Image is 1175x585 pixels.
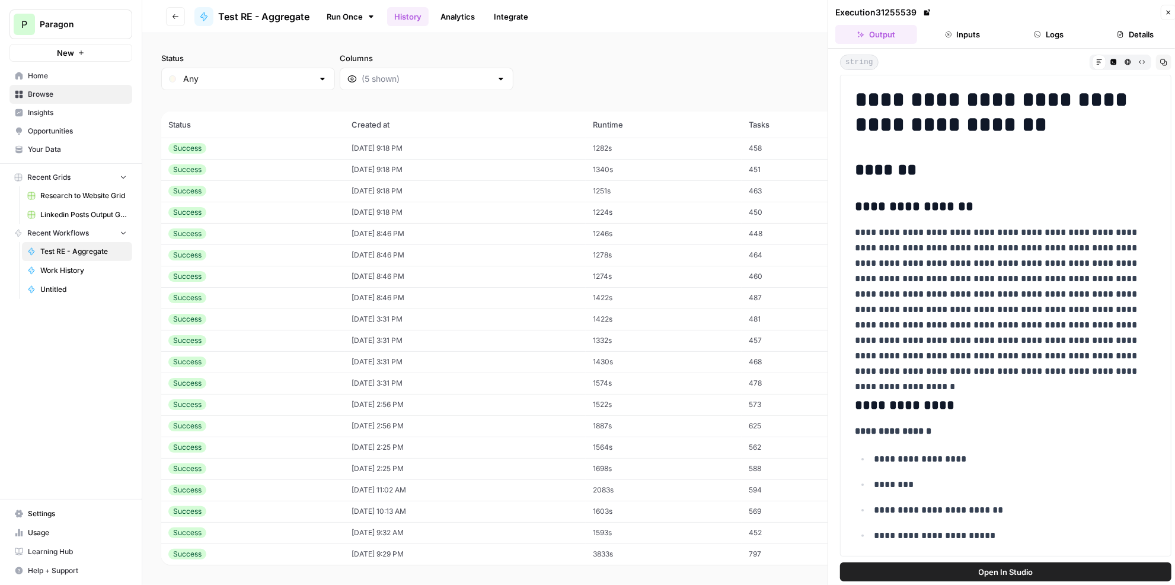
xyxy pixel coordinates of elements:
[168,442,206,453] div: Success
[28,546,127,557] span: Learning Hub
[742,223,864,244] td: 448
[340,52,513,64] label: Columns
[586,522,742,543] td: 1593s
[586,138,742,159] td: 1282s
[344,522,586,543] td: [DATE] 9:32 AM
[586,180,742,202] td: 1251s
[28,89,127,100] span: Browse
[57,47,74,59] span: New
[742,202,864,223] td: 450
[319,7,382,27] a: Run Once
[9,523,132,542] a: Usage
[1008,25,1090,44] button: Logs
[9,85,132,104] a: Browse
[742,266,864,287] td: 460
[168,399,206,410] div: Success
[344,330,586,351] td: [DATE] 3:31 PM
[835,25,917,44] button: Output
[586,223,742,244] td: 1246s
[28,107,127,118] span: Insights
[742,437,864,458] td: 562
[742,373,864,394] td: 478
[9,140,132,159] a: Your Data
[40,246,127,257] span: Test RE - Aggregate
[344,479,586,501] td: [DATE] 11:02 AM
[9,122,132,141] a: Opportunities
[9,103,132,122] a: Insights
[586,287,742,309] td: 1422s
[27,228,89,239] span: Recent Workflows
[27,172,71,183] span: Recent Grids
[168,335,206,346] div: Success
[344,159,586,180] td: [DATE] 9:18 PM
[344,543,586,565] td: [DATE] 9:29 PM
[161,112,344,138] th: Status
[168,228,206,239] div: Success
[28,126,127,136] span: Opportunities
[161,52,335,64] label: Status
[586,351,742,373] td: 1430s
[344,244,586,266] td: [DATE] 8:46 PM
[40,284,127,295] span: Untitled
[742,112,864,138] th: Tasks
[742,394,864,415] td: 573
[28,565,127,576] span: Help + Support
[168,549,206,559] div: Success
[362,73,491,85] input: (5 shown)
[28,71,127,81] span: Home
[344,501,586,522] td: [DATE] 10:13 AM
[742,479,864,501] td: 594
[586,373,742,394] td: 1574s
[742,330,864,351] td: 457
[742,159,864,180] td: 451
[168,292,206,303] div: Success
[742,244,864,266] td: 464
[742,138,864,159] td: 458
[840,562,1171,581] button: Open In Studio
[344,112,586,138] th: Created at
[168,421,206,431] div: Success
[168,314,206,325] div: Success
[922,25,1004,44] button: Inputs
[344,287,586,309] td: [DATE] 8:46 PM
[22,242,132,261] a: Test RE - Aggregate
[344,202,586,223] td: [DATE] 9:18 PM
[161,90,1156,112] span: (20 records)
[9,542,132,561] a: Learning Hub
[168,506,206,517] div: Success
[28,144,127,155] span: Your Data
[344,394,586,415] td: [DATE] 2:56 PM
[9,224,132,242] button: Recent Workflows
[168,271,206,282] div: Success
[344,415,586,437] td: [DATE] 2:56 PM
[344,266,586,287] td: [DATE] 8:46 PM
[586,415,742,437] td: 1887s
[194,7,309,26] a: Test RE - Aggregate
[22,205,132,224] a: Linkedin Posts Output Grid
[168,527,206,538] div: Success
[979,566,1033,578] span: Open In Studio
[40,18,111,30] span: Paragon
[586,202,742,223] td: 1224s
[344,309,586,330] td: [DATE] 3:31 PM
[28,527,127,538] span: Usage
[586,501,742,522] td: 1603s
[742,287,864,309] td: 487
[168,250,206,260] div: Success
[22,186,132,205] a: Research to Website Grid
[586,479,742,501] td: 2083s
[9,561,132,580] button: Help + Support
[9,9,132,39] button: Workspace: Paragon
[168,378,206,389] div: Success
[168,357,206,367] div: Success
[742,501,864,522] td: 569
[586,458,742,479] td: 1698s
[344,138,586,159] td: [DATE] 9:18 PM
[742,351,864,373] td: 468
[742,180,864,202] td: 463
[40,209,127,220] span: Linkedin Posts Output Grid
[168,164,206,175] div: Success
[21,17,27,31] span: P
[168,207,206,218] div: Success
[168,463,206,474] div: Success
